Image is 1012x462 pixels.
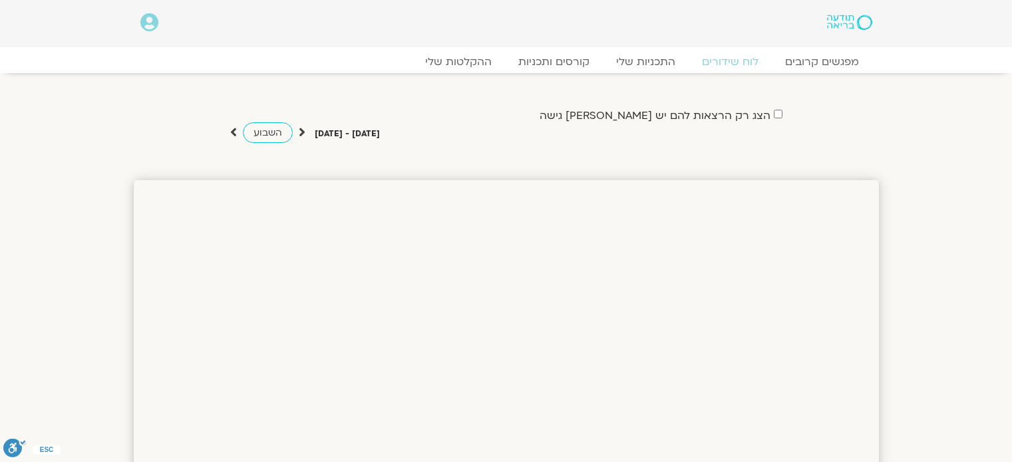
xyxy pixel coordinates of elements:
[140,55,872,68] nav: Menu
[253,126,282,139] span: השבוע
[243,122,293,143] a: השבוע
[412,55,505,68] a: ההקלטות שלי
[505,55,603,68] a: קורסים ותכניות
[315,127,380,141] p: [DATE] - [DATE]
[603,55,689,68] a: התכניות שלי
[772,55,872,68] a: מפגשים קרובים
[540,110,770,122] label: הצג רק הרצאות להם יש [PERSON_NAME] גישה
[689,55,772,68] a: לוח שידורים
